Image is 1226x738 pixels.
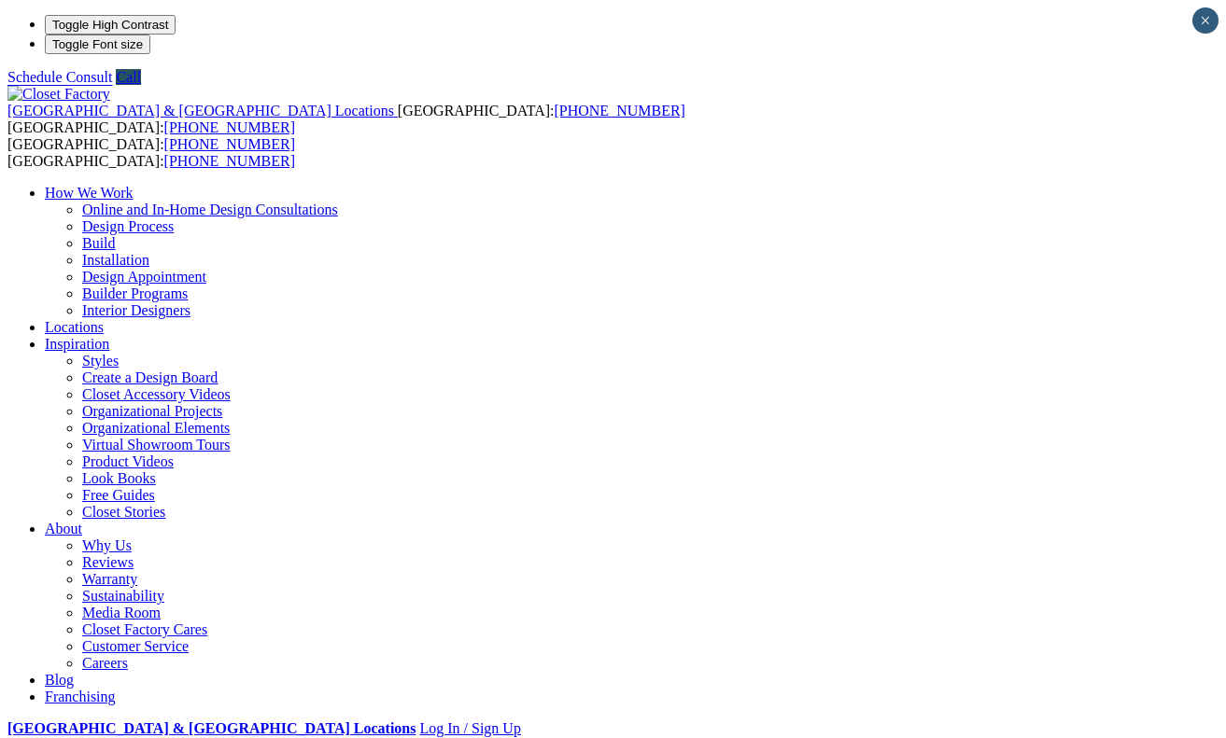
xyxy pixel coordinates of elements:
a: Builder Programs [82,285,188,301]
a: [PHONE_NUMBER] [554,103,684,118]
a: Log In / Sign Up [419,720,520,736]
a: Free Guides [82,487,155,503]
a: Closet Accessory Videos [82,386,231,402]
a: Closet Stories [82,504,165,520]
a: Call [116,69,141,85]
a: [GEOGRAPHIC_DATA] & [GEOGRAPHIC_DATA] Locations [7,103,398,118]
a: Build [82,235,116,251]
a: Warranty [82,571,137,587]
a: [PHONE_NUMBER] [164,119,295,135]
a: Styles [82,353,119,369]
a: Customer Service [82,638,189,654]
button: Toggle Font size [45,35,150,54]
a: [PHONE_NUMBER] [164,153,295,169]
a: Design Process [82,218,174,234]
a: Franchising [45,689,116,704]
a: Blog [45,672,74,688]
a: Media Room [82,605,161,620]
button: Toggle High Contrast [45,15,176,35]
span: [GEOGRAPHIC_DATA]: [GEOGRAPHIC_DATA]: [7,103,685,135]
a: Virtual Showroom Tours [82,437,231,453]
a: Look Books [82,470,156,486]
a: [PHONE_NUMBER] [164,136,295,152]
a: Organizational Projects [82,403,222,419]
a: Closet Factory Cares [82,621,207,637]
a: Sustainability [82,588,164,604]
span: [GEOGRAPHIC_DATA] & [GEOGRAPHIC_DATA] Locations [7,103,394,118]
a: Inspiration [45,336,109,352]
button: Close [1192,7,1219,34]
a: Reviews [82,554,134,570]
a: [GEOGRAPHIC_DATA] & [GEOGRAPHIC_DATA] Locations [7,720,416,736]
span: Toggle Font size [52,37,143,51]
a: About [45,521,82,536]
a: Create a Design Board [82,369,218,385]
span: Toggle High Contrast [52,18,168,32]
a: Online and In-Home Design Consultations [82,202,338,217]
a: Locations [45,319,104,335]
a: Organizational Elements [82,420,230,436]
a: Schedule Consult [7,69,112,85]
a: Interior Designers [82,302,190,318]
a: Product Videos [82,453,174,469]
img: Closet Factory [7,86,110,103]
span: [GEOGRAPHIC_DATA]: [GEOGRAPHIC_DATA]: [7,136,295,169]
a: Installation [82,252,149,268]
a: Careers [82,655,128,671]
a: How We Work [45,185,134,201]
a: Why Us [82,537,132,553]
a: Design Appointment [82,269,206,285]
